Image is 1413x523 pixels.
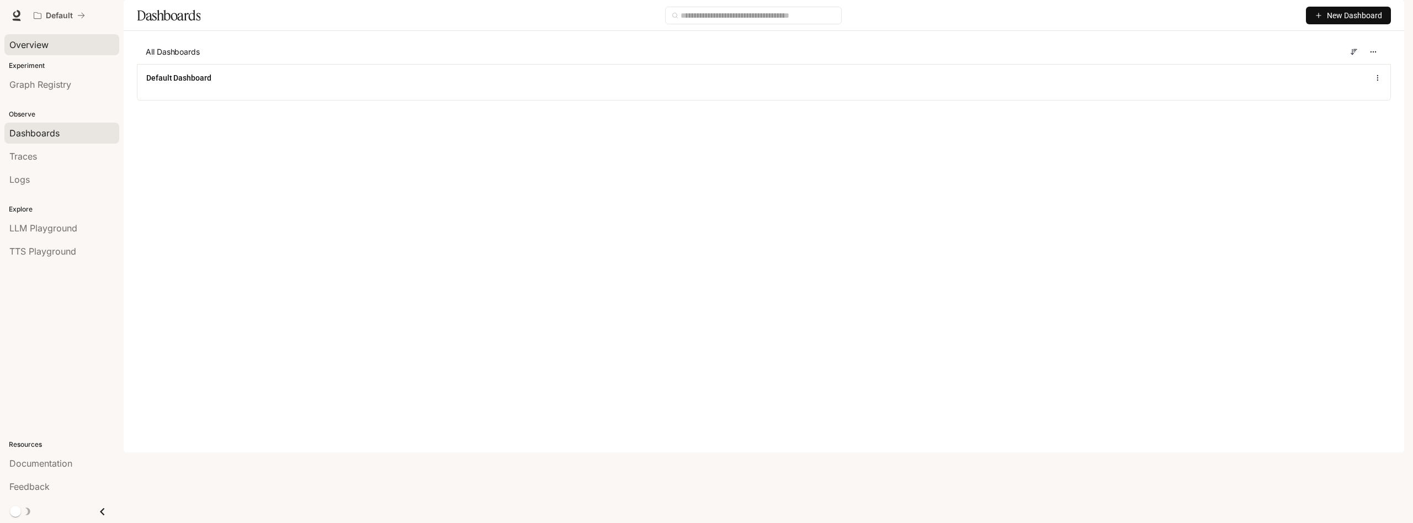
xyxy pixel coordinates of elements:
[146,72,211,83] a: Default Dashboard
[1327,9,1382,22] span: New Dashboard
[46,11,73,20] p: Default
[146,46,200,57] span: All Dashboards
[137,4,200,27] h1: Dashboards
[1306,7,1391,24] button: New Dashboard
[29,4,90,27] button: All workspaces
